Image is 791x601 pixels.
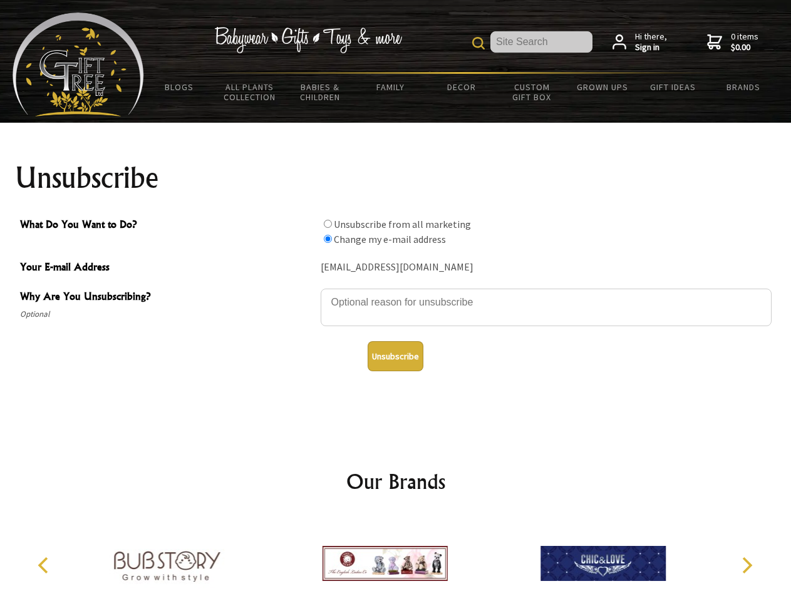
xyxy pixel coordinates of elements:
span: Hi there, [635,31,667,53]
span: 0 items [731,31,758,53]
button: Unsubscribe [368,341,423,371]
a: Gift Ideas [638,74,708,100]
span: Why Are You Unsubscribing? [20,289,314,307]
span: Optional [20,307,314,322]
h1: Unsubscribe [15,163,777,193]
label: Change my e-mail address [334,233,446,245]
img: Babyware - Gifts - Toys and more... [13,13,144,116]
button: Previous [31,552,59,579]
img: product search [472,37,485,49]
input: Site Search [490,31,592,53]
span: What Do You Want to Do? [20,217,314,235]
a: Babies & Children [285,74,356,110]
a: Decor [426,74,497,100]
strong: $0.00 [731,42,758,53]
img: Babywear - Gifts - Toys & more [214,27,402,53]
h2: Our Brands [25,466,767,496]
a: Custom Gift Box [497,74,567,110]
span: Your E-mail Address [20,259,314,277]
a: BLOGS [144,74,215,100]
a: Family [356,74,427,100]
label: Unsubscribe from all marketing [334,218,471,230]
input: What Do You Want to Do? [324,220,332,228]
a: Grown Ups [567,74,638,100]
a: Hi there,Sign in [613,31,667,53]
strong: Sign in [635,42,667,53]
div: [EMAIL_ADDRESS][DOMAIN_NAME] [321,258,772,277]
a: 0 items$0.00 [707,31,758,53]
input: What Do You Want to Do? [324,235,332,243]
a: All Plants Collection [215,74,286,110]
textarea: Why Are You Unsubscribing? [321,289,772,326]
a: Brands [708,74,779,100]
button: Next [733,552,760,579]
